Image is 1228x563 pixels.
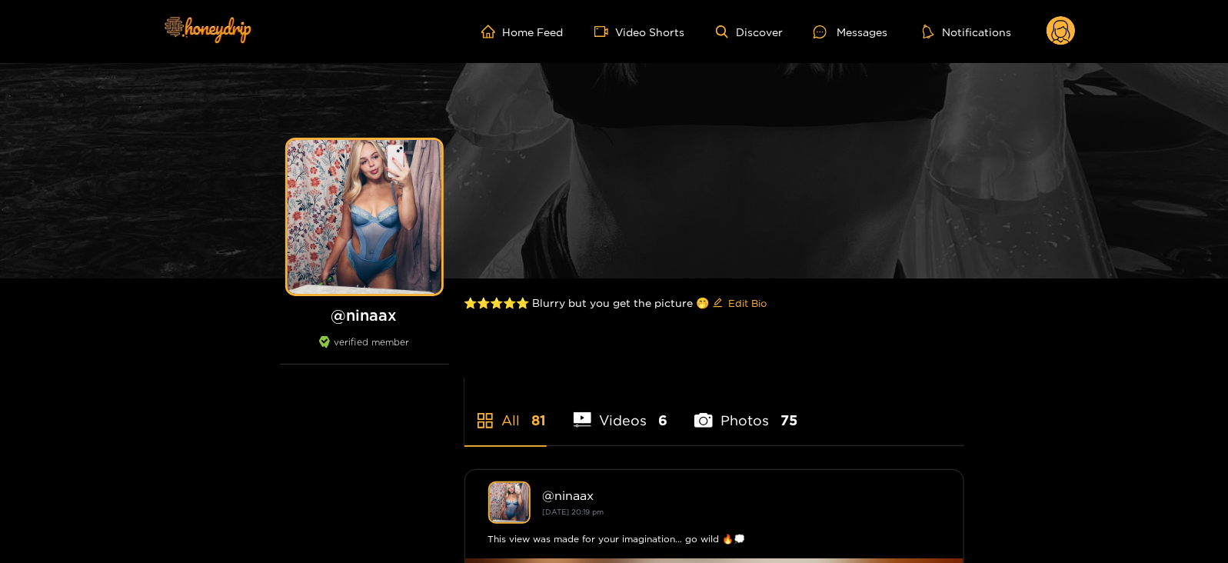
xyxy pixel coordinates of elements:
span: home [481,25,503,38]
button: editEdit Bio [710,291,770,315]
span: 75 [780,411,797,430]
div: Messages [814,23,887,41]
span: video-camera [594,25,616,38]
span: edit [713,298,723,309]
div: @ ninaax [543,488,940,502]
button: Notifications [918,24,1016,39]
div: verified member [280,336,449,365]
li: Photos [694,376,797,445]
span: Edit Bio [729,295,767,311]
a: Video Shorts [594,25,685,38]
li: All [464,376,547,445]
small: [DATE] 20:19 pm [543,508,604,516]
a: Home Feed [481,25,564,38]
a: Discover [716,25,783,38]
div: This view was made for your imagination… go wild 🔥💭 [488,531,940,547]
span: 6 [658,411,667,430]
h1: @ ninaax [280,305,449,325]
li: Videos [574,376,668,445]
span: 81 [532,411,547,430]
span: appstore [476,411,494,430]
div: ⭐️⭐️⭐️⭐️⭐️ Blurry but you get the picture 🤭 [464,278,964,328]
img: ninaax [488,481,531,524]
